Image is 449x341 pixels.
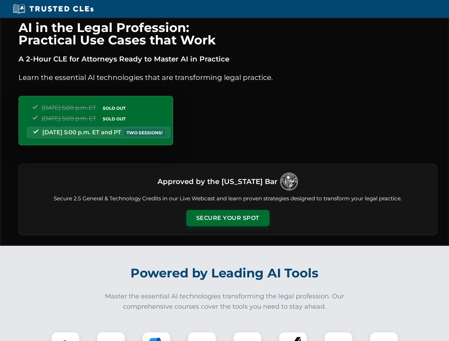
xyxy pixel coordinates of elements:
span: SOLD OUT [100,115,128,123]
h2: Powered by Leading AI Tools [28,261,422,286]
button: Secure Your Spot [186,210,269,226]
p: A 2-Hour CLE for Attorneys Ready to Master AI in Practice [18,53,437,65]
img: Trusted CLEs [11,4,96,14]
p: Secure 2.5 General & Technology Credits in our Live Webcast and learn proven strategies designed ... [27,195,428,203]
span: [DATE] 5:00 p.m. ET [42,104,96,111]
span: [DATE] 5:00 p.m. ET [42,115,96,122]
p: Master the essential AI technologies transforming the legal profession. Our comprehensive courses... [100,291,349,312]
p: Learn the essential AI technologies that are transforming legal practice. [18,72,437,83]
span: SOLD OUT [100,104,128,112]
h3: Approved by the [US_STATE] Bar [157,175,277,188]
img: Logo [280,173,298,190]
h1: AI in the Legal Profession: Practical Use Cases that Work [18,21,437,46]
